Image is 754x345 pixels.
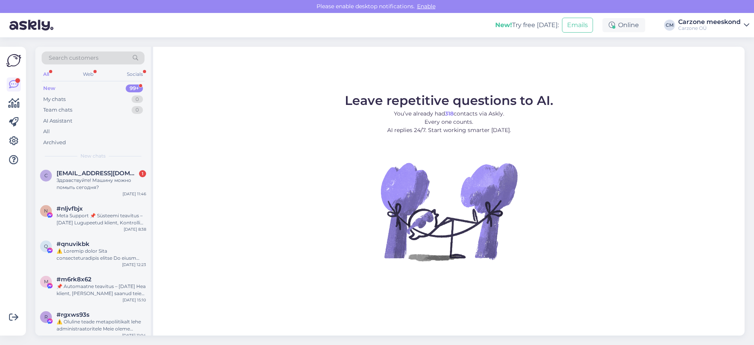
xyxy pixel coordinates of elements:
[562,18,593,33] button: Emails
[44,172,48,178] span: c
[495,21,512,29] b: New!
[43,95,66,103] div: My chats
[57,311,90,318] span: #rgxws93s
[495,20,559,30] div: Try free [DATE]:
[49,54,99,62] span: Search customers
[44,279,48,284] span: m
[678,19,749,31] a: Carzone meeskondCarzone OÜ
[43,84,55,92] div: New
[43,139,66,147] div: Archived
[57,248,146,262] div: ⚠️ Loremip dolor Sita consecteturadipis elitse Do eiusm Temp incididuntut laboreet. Dolorem aliqu...
[57,318,146,332] div: ⚠️ Oluline teade metapoliitikalt lehe administraatoritele Meie oleme metapoliitika tugimeeskond. ...
[123,297,146,303] div: [DATE] 15:10
[42,69,51,79] div: All
[345,110,553,134] p: You’ve already had contacts via Askly. Every one counts. AI replies 24/7. Start working smarter [...
[122,262,146,268] div: [DATE] 12:23
[664,20,675,31] div: CM
[139,170,146,177] div: 1
[57,240,90,248] span: #qnuvikbk
[125,69,145,79] div: Socials
[445,110,454,117] b: 318
[43,117,72,125] div: AI Assistant
[132,106,143,114] div: 0
[6,53,21,68] img: Askly Logo
[43,106,72,114] div: Team chats
[57,283,146,297] div: 📌 Automaatne teavitus – [DATE] Hea klient, [PERSON_NAME] saanud teie lehe kohta tagasisidet ja pl...
[678,25,741,31] div: Carzone OÜ
[122,332,146,338] div: [DATE] 11:04
[57,177,146,191] div: Здравствуйте! Машину можно помыть сегодня?
[124,226,146,232] div: [DATE] 8:38
[57,276,92,283] span: #m6rk8x62
[81,152,106,160] span: New chats
[57,212,146,226] div: Meta Support 📌 Süsteemi teavitus – [DATE] Lugupeetud klient, Kontrolli käigus tuvastasime, et tei...
[345,93,553,108] span: Leave repetitive questions to AI.
[81,69,95,79] div: Web
[57,205,83,212] span: #nljvfbjx
[678,19,741,25] div: Carzone meeskond
[132,95,143,103] div: 0
[44,314,48,320] span: r
[602,18,645,32] div: Online
[415,3,438,10] span: Enable
[57,170,138,177] span: collocator@gmail.com
[378,141,520,282] img: No Chat active
[126,84,143,92] div: 99+
[44,208,48,214] span: n
[43,128,50,136] div: All
[44,243,48,249] span: q
[123,191,146,197] div: [DATE] 11:46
